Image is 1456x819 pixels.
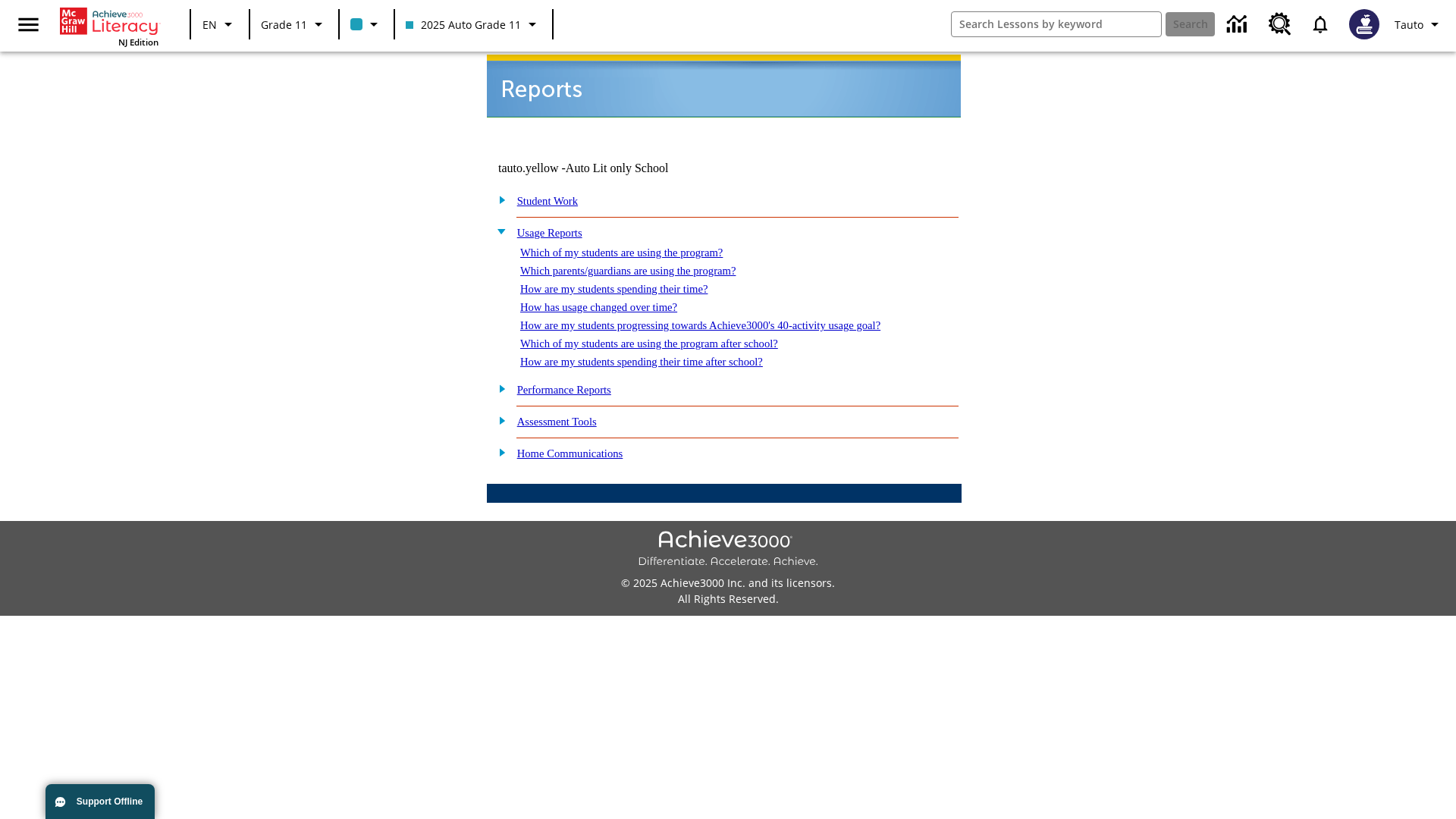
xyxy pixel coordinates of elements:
[491,224,507,238] img: minus.gif
[491,413,507,427] img: plus.gif
[566,162,669,174] nobr: Auto Lit only School
[520,356,763,368] a: How are my students spending their time after school?
[491,193,507,206] img: plus.gif
[487,55,961,118] img: header
[261,17,307,33] span: Grade 11
[344,11,389,38] button: Class color is light blue. Change class color
[520,337,778,350] a: Which of my students are using the program after school?
[1395,17,1423,33] span: Tauto
[517,447,623,460] a: Home Communications
[517,227,582,239] a: Usage Reports
[638,530,818,569] img: Achieve3000 Differentiate Accelerate Achieve
[60,5,158,48] div: Home
[517,416,597,428] a: Assessment Tools
[952,12,1161,36] input: search field
[1389,11,1450,38] button: Profile/Settings
[520,301,677,313] a: How has usage changed over time?
[517,384,611,396] a: Performance Reports
[118,36,158,48] span: NJ Edition
[520,283,708,295] a: How are my students spending their time?
[6,2,51,47] button: Open side menu
[491,445,507,459] img: plus.gif
[1349,9,1379,39] img: Avatar
[498,162,777,175] td: tauto.yellow -
[520,265,736,277] a: Which parents/guardians are using the program?
[202,17,217,33] span: EN
[520,319,880,331] a: How are my students progressing towards Achieve3000's 40-activity usage goal?
[77,796,143,807] span: Support Offline
[520,246,723,259] a: Which of my students are using the program?
[517,195,578,207] a: Student Work
[1260,4,1301,45] a: Resource Center, Will open in new tab
[255,11,334,38] button: Grade: Grade 11, Select a grade
[196,11,244,38] button: Language: EN, Select a language
[1218,4,1260,45] a: Data Center
[1301,5,1340,44] a: Notifications
[1340,5,1389,44] button: Select a new avatar
[400,11,548,38] button: Class: 2025 Auto Grade 11, Select your class
[491,381,507,395] img: plus.gif
[406,17,521,33] span: 2025 Auto Grade 11
[45,784,155,819] button: Support Offline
